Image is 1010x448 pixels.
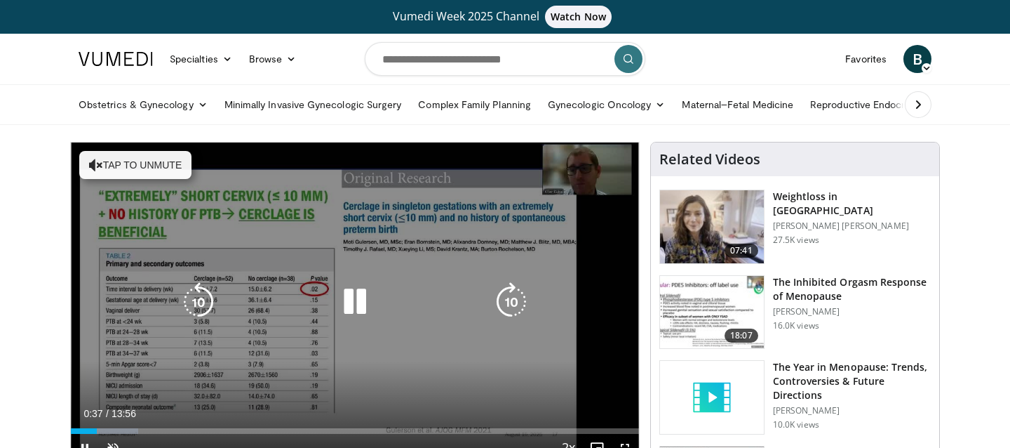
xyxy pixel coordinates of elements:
h3: The Inhibited Orgasm Response of Menopause [773,275,931,303]
h3: Weightloss in [GEOGRAPHIC_DATA] [773,190,931,218]
img: 9983fed1-7565-45be-8934-aef1103ce6e2.150x105_q85_crop-smart_upscale.jpg [660,190,764,263]
p: [PERSON_NAME] [773,405,931,416]
span: 0:37 [83,408,102,419]
p: 16.0K views [773,320,819,331]
p: [PERSON_NAME] [773,306,931,317]
span: Watch Now [545,6,612,28]
a: 07:41 Weightloss in [GEOGRAPHIC_DATA] [PERSON_NAME] [PERSON_NAME] 27.5K views [659,190,931,264]
span: / [106,408,109,419]
span: 18:07 [725,329,758,343]
a: Gynecologic Oncology [539,91,673,119]
button: Tap to unmute [79,151,191,179]
img: 283c0f17-5e2d-42ba-a87c-168d447cdba4.150x105_q85_crop-smart_upscale.jpg [660,276,764,349]
span: 07:41 [725,244,758,258]
h4: Related Videos [659,151,760,168]
a: 18:07 The Inhibited Orgasm Response of Menopause [PERSON_NAME] 16.0K views [659,275,931,350]
p: [PERSON_NAME] [PERSON_NAME] [773,220,931,232]
a: Browse [241,45,305,73]
img: VuMedi Logo [79,52,153,66]
a: Specialties [161,45,241,73]
a: Minimally Invasive Gynecologic Surgery [216,91,410,119]
a: Complex Family Planning [410,91,539,119]
input: Search topics, interventions [365,42,645,76]
a: Maternal–Fetal Medicine [673,91,802,119]
div: Progress Bar [71,428,639,434]
span: 13:56 [112,408,136,419]
p: 10.0K views [773,419,819,430]
a: The Year in Menopause: Trends, Controversies & Future Directions [PERSON_NAME] 10.0K views [659,360,931,435]
a: Favorites [837,45,895,73]
a: Obstetrics & Gynecology [70,91,216,119]
a: Vumedi Week 2025 ChannelWatch Now [81,6,929,28]
p: 27.5K views [773,235,819,246]
a: B [903,45,931,73]
img: video_placeholder_short.svg [660,361,764,434]
h3: The Year in Menopause: Trends, Controversies & Future Directions [773,360,931,402]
